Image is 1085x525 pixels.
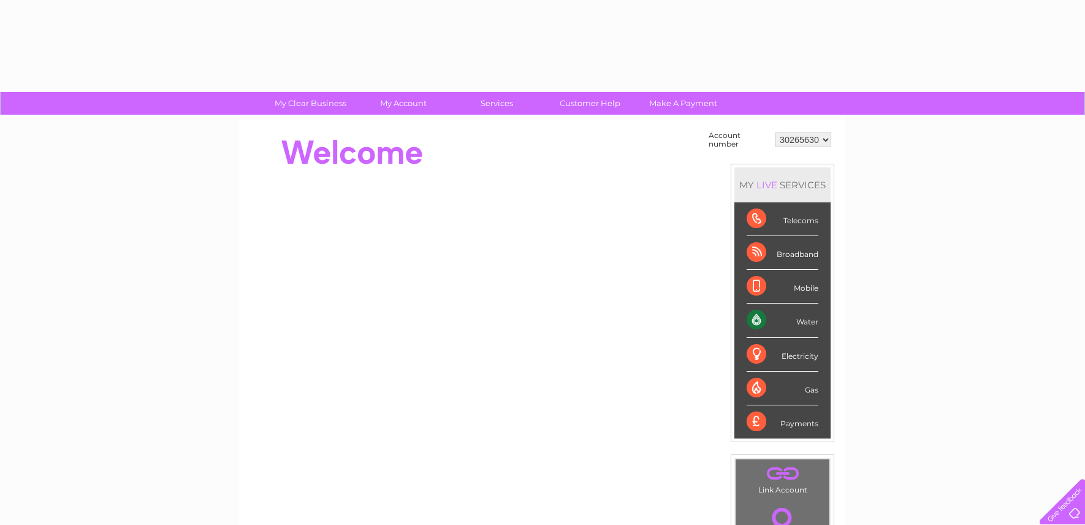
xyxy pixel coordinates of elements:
[747,236,818,270] div: Broadband
[633,92,734,115] a: Make A Payment
[739,462,826,484] a: .
[734,167,831,202] div: MY SERVICES
[706,128,772,151] td: Account number
[754,179,780,191] div: LIVE
[747,338,818,372] div: Electricity
[735,459,830,497] td: Link Account
[260,92,361,115] a: My Clear Business
[747,304,818,337] div: Water
[747,405,818,439] div: Payments
[539,92,641,115] a: Customer Help
[446,92,547,115] a: Services
[353,92,454,115] a: My Account
[747,202,818,236] div: Telecoms
[747,372,818,405] div: Gas
[747,270,818,304] div: Mobile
